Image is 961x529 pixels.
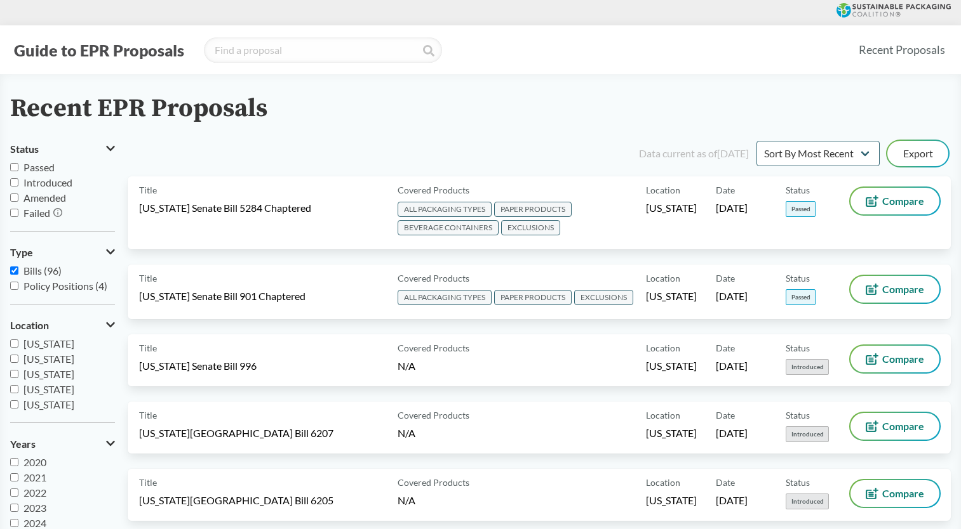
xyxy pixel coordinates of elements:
span: Introduced [24,176,72,188]
button: Location [10,315,115,336]
input: [US_STATE] [10,355,18,363]
input: [US_STATE] [10,400,18,408]
input: [US_STATE] [10,339,18,348]
span: Title [139,271,157,285]
span: Status [786,408,810,422]
span: Introduced [786,359,829,375]
span: Status [786,271,810,285]
span: Covered Products [398,183,469,197]
button: Type [10,242,115,263]
span: [US_STATE] [646,201,697,215]
button: Compare [850,346,939,372]
span: Location [10,320,49,331]
span: Location [646,341,680,355]
span: [US_STATE] Senate Bill 996 [139,359,257,373]
input: 2023 [10,504,18,512]
span: Location [646,408,680,422]
span: Failed [24,207,50,219]
span: EXCLUSIONS [574,290,633,305]
button: Export [887,141,948,166]
input: 2024 [10,519,18,527]
span: Status [10,143,39,155]
span: Passed [24,161,55,173]
span: Status [786,183,810,197]
span: [US_STATE] Senate Bill 5284 Chaptered [139,201,311,215]
span: N/A [398,360,415,372]
span: ALL PACKAGING TYPES [398,202,492,217]
span: EXCLUSIONS [501,220,560,235]
span: [US_STATE] [24,368,74,380]
button: Status [10,138,115,160]
span: Date [716,476,735,489]
span: [US_STATE][GEOGRAPHIC_DATA] Bill 6205 [139,493,333,507]
span: N/A [398,494,415,506]
span: Title [139,476,157,489]
button: Compare [850,276,939,303]
span: Passed [786,289,816,305]
input: Failed [10,209,18,217]
span: Title [139,341,157,355]
span: [DATE] [716,289,748,303]
span: [US_STATE] [24,337,74,349]
span: Introduced [786,493,829,509]
span: [DATE] [716,493,748,507]
span: Covered Products [398,341,469,355]
span: 2023 [24,502,46,514]
span: [US_STATE] [646,359,697,373]
span: Covered Products [398,408,469,422]
span: ALL PACKAGING TYPES [398,290,492,305]
input: 2022 [10,488,18,497]
span: PAPER PRODUCTS [494,290,572,305]
span: Years [10,438,36,450]
input: Introduced [10,178,18,186]
span: Compare [882,284,924,294]
span: Type [10,247,33,258]
h2: Recent EPR Proposals [10,95,267,123]
span: Policy Positions (4) [24,280,107,292]
span: Status [786,476,810,489]
input: Policy Positions (4) [10,282,18,290]
span: Date [716,408,735,422]
span: Introduced [786,426,829,442]
span: [DATE] [716,426,748,440]
span: Location [646,271,680,285]
span: [DATE] [716,201,748,215]
span: Passed [786,201,816,217]
input: Find a proposal [204,37,442,63]
button: Compare [850,413,939,440]
span: [US_STATE] [24,398,74,410]
span: N/A [398,427,415,439]
span: Covered Products [398,476,469,489]
span: Status [786,341,810,355]
input: Bills (96) [10,266,18,275]
span: [US_STATE][GEOGRAPHIC_DATA] Bill 6207 [139,426,333,440]
span: [DATE] [716,359,748,373]
span: 2021 [24,471,46,483]
span: Compare [882,488,924,499]
span: [US_STATE] Senate Bill 901 Chaptered [139,289,306,303]
span: [US_STATE] [646,426,697,440]
span: Amended [24,192,66,204]
span: Bills (96) [24,264,62,277]
input: [US_STATE] [10,385,18,393]
span: Compare [882,354,924,364]
button: Guide to EPR Proposals [10,40,188,60]
button: Compare [850,480,939,507]
span: [US_STATE] [24,383,74,395]
span: BEVERAGE CONTAINERS [398,220,499,235]
span: PAPER PRODUCTS [494,202,572,217]
span: 2024 [24,517,46,529]
span: Title [139,183,157,197]
span: Title [139,408,157,422]
span: Compare [882,196,924,206]
span: [US_STATE] [646,493,697,507]
span: [US_STATE] [646,289,697,303]
span: Covered Products [398,271,469,285]
input: Amended [10,193,18,202]
button: Years [10,433,115,455]
span: Date [716,183,735,197]
span: Date [716,341,735,355]
div: Data current as of [DATE] [639,146,749,161]
span: Date [716,271,735,285]
input: 2021 [10,473,18,481]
